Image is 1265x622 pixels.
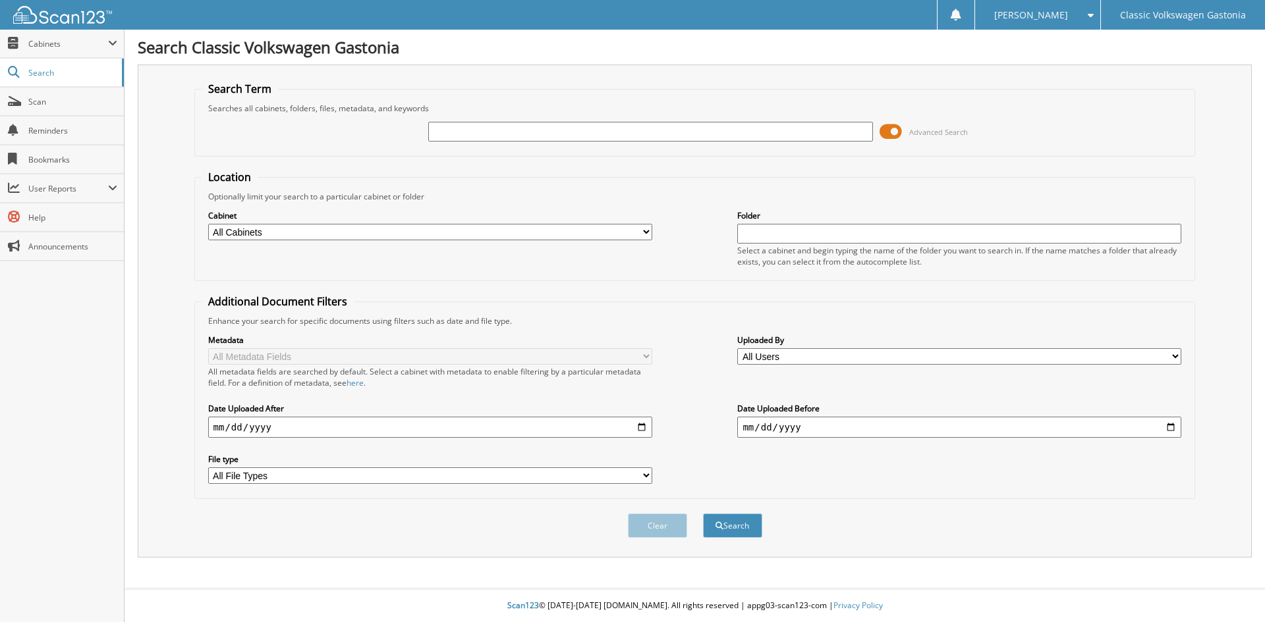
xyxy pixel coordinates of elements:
[28,67,115,78] span: Search
[13,6,112,24] img: scan123-logo-white.svg
[28,38,108,49] span: Cabinets
[138,36,1252,58] h1: Search Classic Volkswagen Gastonia
[208,334,652,346] label: Metadata
[208,366,652,388] div: All metadata fields are searched by default. Select a cabinet with metadata to enable filtering b...
[28,183,108,194] span: User Reports
[909,127,968,137] span: Advanced Search
[125,590,1265,622] div: © [DATE]-[DATE] [DOMAIN_NAME]. All rights reserved | appg03-scan123-com |
[507,600,539,611] span: Scan123
[208,210,652,221] label: Cabinet
[1120,11,1246,19] span: Classic Volkswagen Gastonia
[202,82,278,96] legend: Search Term
[202,103,1189,114] div: Searches all cabinets, folders, files, metadata, and keywords
[202,315,1189,326] div: Enhance your search for specific documents using filters such as date and file type.
[737,245,1181,267] div: Select a cabinet and begin typing the name of the folder you want to search in. If the name match...
[202,191,1189,202] div: Optionally limit your search to a particular cabinet or folder
[737,417,1181,438] input: end
[208,417,652,438] input: start
[28,154,117,165] span: Bookmarks
[737,334,1181,346] label: Uploaded By
[202,170,258,184] legend: Location
[628,513,687,538] button: Clear
[703,513,762,538] button: Search
[347,377,364,388] a: here
[208,454,652,465] label: File type
[994,11,1068,19] span: [PERSON_NAME]
[737,210,1181,221] label: Folder
[28,212,117,223] span: Help
[28,96,117,107] span: Scan
[28,241,117,252] span: Announcements
[737,403,1181,414] label: Date Uploaded Before
[202,294,354,309] legend: Additional Document Filters
[208,403,652,414] label: Date Uploaded After
[833,600,883,611] a: Privacy Policy
[28,125,117,136] span: Reminders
